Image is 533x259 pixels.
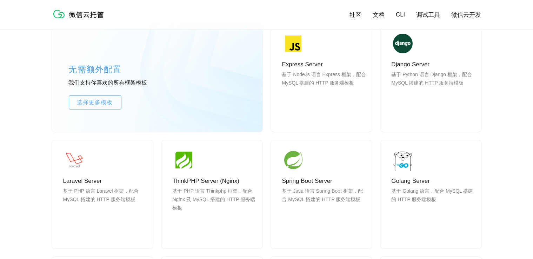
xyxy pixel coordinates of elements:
span: 选择更多模板 [69,98,121,107]
p: 基于 PHP 语言 Laravel 框架，配合 MySQL 搭建的 HTTP 服务端模板 [63,187,147,220]
p: Spring Boot Server [282,177,366,185]
a: 微信云托管 [52,16,108,22]
a: 社区 [349,11,361,19]
p: Golang Server [392,177,476,185]
p: Django Server [392,60,476,69]
p: 我们支持你喜欢的所有框架模板 [69,79,174,87]
p: 基于 Node.js 语言 Express 框架，配合 MySQL 搭建的 HTTP 服务端模板 [282,70,366,104]
p: 基于 Golang 语言，配合 MySQL 搭建的 HTTP 服务端模板 [392,187,476,220]
p: Laravel Server [63,177,147,185]
p: 基于 Java 语言 Spring Boot 框架，配合 MySQL 搭建的 HTTP 服务端模板 [282,187,366,220]
a: 微信云开发 [452,11,481,19]
p: 基于 PHP 语言 Thinkphp 框架，配合 Nginx 及 MySQL 搭建的 HTTP 服务端模板 [173,187,257,220]
a: CLI [396,11,405,18]
a: 调试工具 [417,11,440,19]
p: 无需额外配置 [69,62,174,77]
img: 微信云托管 [52,7,108,21]
p: 基于 Python 语言 Django 框架，配合 MySQL 搭建的 HTTP 服务端模板 [392,70,476,104]
a: 文档 [373,11,385,19]
p: Express Server [282,60,366,69]
p: ThinkPHP Server (Nginx) [173,177,257,185]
